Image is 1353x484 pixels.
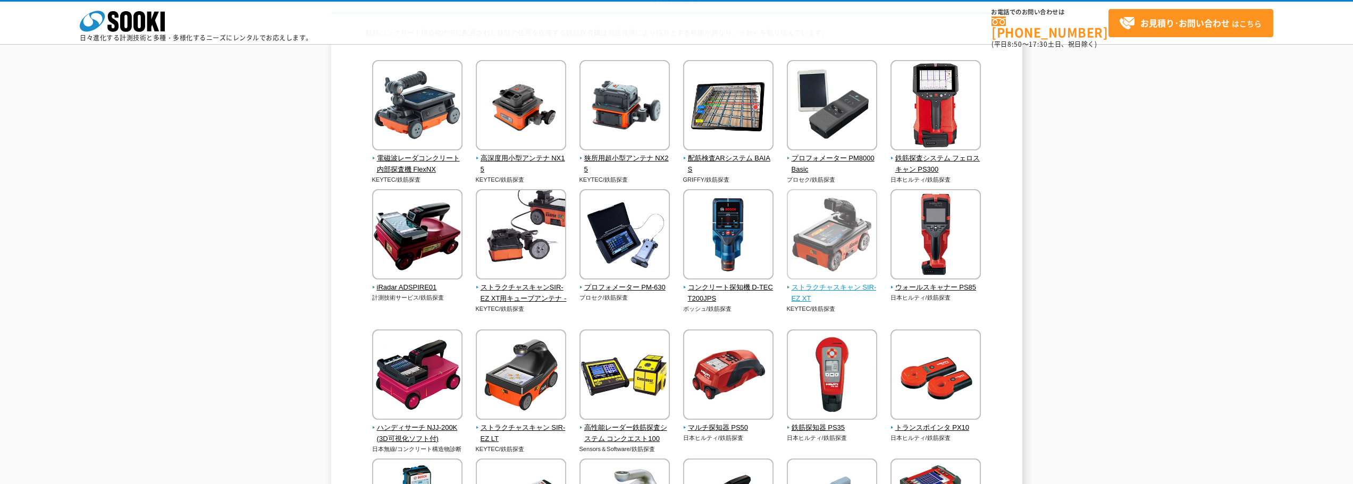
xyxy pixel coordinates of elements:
[579,143,670,175] a: 狭所用超小型アンテナ NX25
[476,153,567,175] span: 高深度用小型アンテナ NX15
[579,422,670,445] span: 高性能レーダー鉄筋探査システム コンクエスト100
[991,9,1108,15] span: お電話でのお問い合わせは
[579,412,670,444] a: 高性能レーダー鉄筋探査システム コンクエスト100
[890,153,981,175] span: 鉄筋探査システム フェロスキャン PS300
[991,39,1097,49] span: (平日 ～ 土日、祝日除く)
[476,189,566,282] img: ストラクチャスキャンSIR-EZ XT用キューブアンテナ -
[787,60,877,153] img: プロフォメーター PM8000Basic
[683,143,774,175] a: 配筋検査ARシステム BAIAS
[372,153,463,175] span: 電磁波レーダコンクリート内部探査機 FlexNX
[1029,39,1048,49] span: 17:30
[890,329,981,422] img: トランスポインタ PX10
[991,16,1108,38] a: [PHONE_NUMBER]
[372,272,463,293] a: iRadar ADSPIRE01
[579,445,670,454] p: Sensors＆Software/鉄筋探査
[476,282,567,304] span: ストラクチャスキャンSIR-EZ XT用キューブアンテナ -
[890,412,981,434] a: トランスポインタ PX10
[683,153,774,175] span: 配筋検査ARシステム BAIAS
[787,422,878,434] span: 鉄筋探知器 PS35
[890,189,981,282] img: ウォールスキャナー PS85
[476,304,567,313] p: KEYTEC/鉄筋探査
[787,329,877,422] img: 鉄筋探知器 PS35
[683,412,774,434] a: マルチ探知器 PS50
[890,282,981,293] span: ウォールスキャナー PS85
[890,422,981,434] span: トランスポインタ PX10
[372,282,463,293] span: iRadar ADSPIRE01
[372,60,463,153] img: 電磁波レーダコンクリート内部探査機 FlexNX
[372,189,463,282] img: iRadar ADSPIRE01
[579,175,670,184] p: KEYTEC/鉄筋探査
[372,293,463,302] p: 計測技術サービス/鉄筋探査
[787,175,878,184] p: プロセク/鉄筋探査
[1119,15,1262,31] span: はこちら
[683,304,774,313] p: ボッシュ/鉄筋探査
[787,143,878,175] a: プロフォメーター PM8000Basic
[683,434,774,443] p: 日本ヒルティ/鉄筋探査
[787,412,878,434] a: 鉄筋探知器 PS35
[579,329,670,422] img: 高性能レーダー鉄筋探査システム コンクエスト100
[476,143,567,175] a: 高深度用小型アンテナ NX15
[890,60,981,153] img: 鉄筋探査システム フェロスキャン PS300
[476,60,566,153] img: 高深度用小型アンテナ NX15
[372,175,463,184] p: KEYTEC/鉄筋探査
[787,153,878,175] span: プロフォメーター PM8000Basic
[683,329,774,422] img: マルチ探知器 PS50
[579,282,670,293] span: プロフォメーター PM-630
[1007,39,1022,49] span: 8:50
[476,272,567,304] a: ストラクチャスキャンSIR-EZ XT用キューブアンテナ -
[372,143,463,175] a: 電磁波レーダコンクリート内部探査機 FlexNX
[787,189,877,282] img: ストラクチャスキャン SIR-EZ XT
[476,175,567,184] p: KEYTEC/鉄筋探査
[890,175,981,184] p: 日本ヒルティ/鉄筋探査
[683,272,774,304] a: コンクリート探知機 D-TECT200JPS
[890,293,981,302] p: 日本ヒルティ/鉄筋探査
[579,272,670,293] a: プロフォメーター PM-630
[372,329,463,422] img: ハンディサーチ NJJ-200K(3D可視化ソフト付)
[787,272,878,304] a: ストラクチャスキャン SIR-EZ XT
[476,422,567,445] span: ストラクチャスキャン SIR-EZ LT
[372,422,463,445] span: ハンディサーチ NJJ-200K(3D可視化ソフト付)
[787,434,878,443] p: 日本ヒルティ/鉄筋探査
[890,272,981,293] a: ウォールスキャナー PS85
[890,143,981,175] a: 鉄筋探査システム フェロスキャン PS300
[683,422,774,434] span: マルチ探知器 PS50
[579,153,670,175] span: 狭所用超小型アンテナ NX25
[787,282,878,304] span: ストラクチャスキャン SIR-EZ XT
[579,293,670,302] p: プロセク/鉄筋探査
[372,412,463,444] a: ハンディサーチ NJJ-200K(3D可視化ソフト付)
[1108,9,1273,37] a: お見積り･お問い合わせはこちら
[579,60,670,153] img: 狭所用超小型アンテナ NX25
[890,434,981,443] p: 日本ヒルティ/鉄筋探査
[683,60,774,153] img: 配筋検査ARシステム BAIAS
[683,189,774,282] img: コンクリート探知機 D-TECT200JPS
[476,445,567,454] p: KEYTEC/鉄筋探査
[476,329,566,422] img: ストラクチャスキャン SIR-EZ LT
[787,304,878,313] p: KEYTEC/鉄筋探査
[683,282,774,304] span: コンクリート探知機 D-TECT200JPS
[80,35,313,41] p: 日々進化する計測技術と多種・多様化するニーズにレンタルでお応えします。
[579,189,670,282] img: プロフォメーター PM-630
[476,412,567,444] a: ストラクチャスキャン SIR-EZ LT
[372,445,463,454] p: 日本無線/コンクリート構造物診断
[1140,16,1230,29] strong: お見積り･お問い合わせ
[683,175,774,184] p: GRIFFY/鉄筋探査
